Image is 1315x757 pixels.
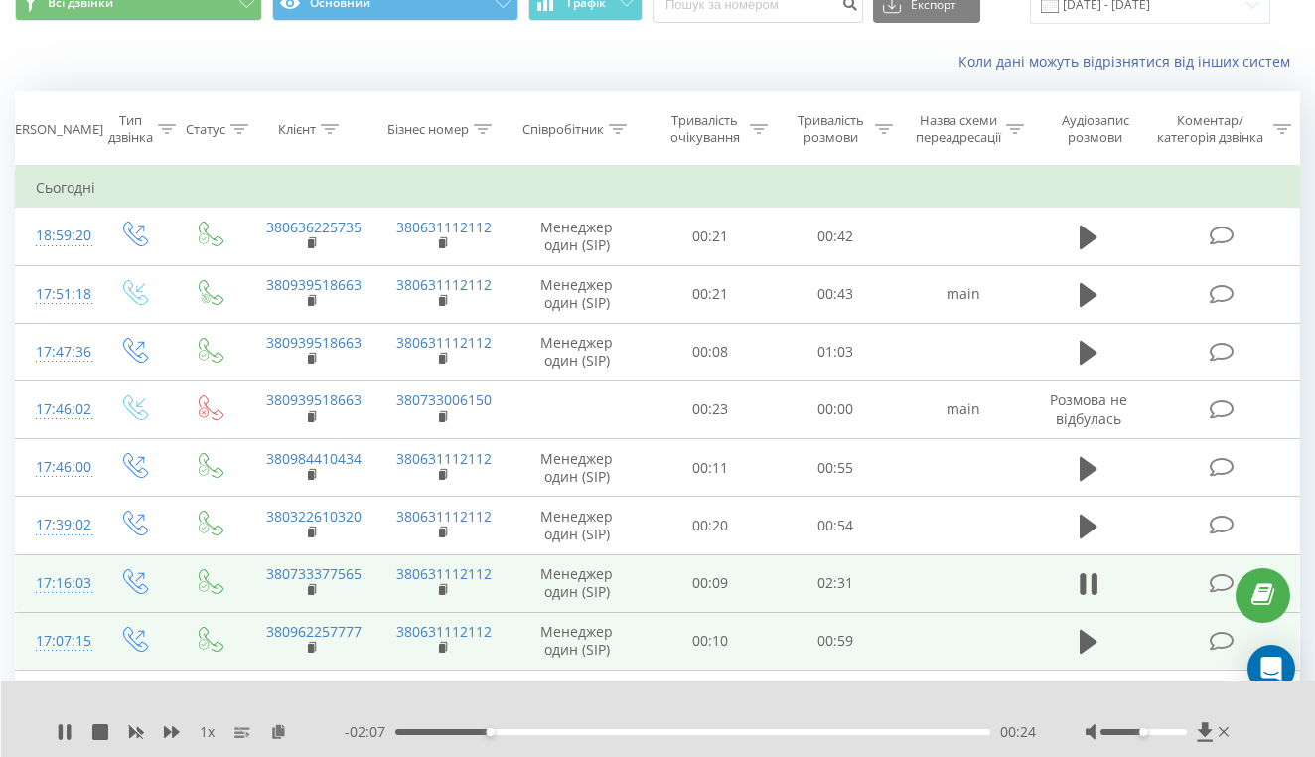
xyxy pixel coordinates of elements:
[522,121,604,138] div: Співробітник
[507,554,647,612] td: Менеджер один (SIP)
[266,507,362,526] a: 380322610320
[773,497,898,554] td: 00:54
[487,728,495,736] div: Accessibility label
[898,265,1028,323] td: main
[773,439,898,497] td: 00:55
[108,112,153,146] div: Тип дзвінка
[898,380,1028,438] td: main
[36,680,75,718] div: 16:51:55
[507,439,647,497] td: Менеджер один (SIP)
[396,275,492,294] a: 380631112112
[16,168,1300,208] td: Сьогодні
[1247,645,1295,692] div: Open Intercom Messenger
[266,218,362,236] a: 380636225735
[36,333,75,372] div: 17:47:36
[1139,728,1147,736] div: Accessibility label
[396,564,492,583] a: 380631112112
[648,554,773,612] td: 00:09
[36,390,75,429] div: 17:46:02
[36,217,75,255] div: 18:59:20
[200,722,215,742] span: 1 x
[1047,112,1144,146] div: Аудіозапис розмови
[648,208,773,265] td: 00:21
[507,323,647,380] td: Менеджер один (SIP)
[186,121,225,138] div: Статус
[266,333,362,352] a: 380939518663
[507,497,647,554] td: Менеджер один (SIP)
[648,323,773,380] td: 00:08
[665,112,745,146] div: Тривалість очікування
[507,208,647,265] td: Менеджер один (SIP)
[773,380,898,438] td: 00:00
[396,622,492,641] a: 380631112112
[36,506,75,544] div: 17:39:02
[507,612,647,670] td: Менеджер один (SIP)
[1152,112,1268,146] div: Коментар/категорія дзвінка
[773,612,898,670] td: 00:59
[648,439,773,497] td: 00:11
[36,448,75,487] div: 17:46:00
[773,208,898,265] td: 00:42
[3,121,103,138] div: [PERSON_NAME]
[266,275,362,294] a: 380939518663
[1000,722,1036,742] span: 00:24
[507,265,647,323] td: Менеджер один (SIP)
[791,112,870,146] div: Тривалість розмови
[36,622,75,661] div: 17:07:15
[396,390,492,409] a: 380733006150
[387,121,469,138] div: Бізнес номер
[345,722,395,742] span: - 02:07
[773,670,898,727] td: 00:24
[1050,390,1127,427] span: Розмова не відбулась
[36,564,75,603] div: 17:16:03
[36,275,75,314] div: 17:51:18
[278,121,316,138] div: Клієнт
[266,622,362,641] a: 380962257777
[396,507,492,526] a: 380631112112
[396,218,492,236] a: 380631112112
[648,612,773,670] td: 00:10
[648,265,773,323] td: 00:21
[773,265,898,323] td: 00:43
[773,323,898,380] td: 01:03
[648,497,773,554] td: 00:20
[266,390,362,409] a: 380939518663
[266,564,362,583] a: 380733377565
[648,380,773,438] td: 00:23
[648,670,773,727] td: 00:10
[958,52,1300,71] a: Коли дані можуть відрізнятися вiд інших систем
[916,112,1001,146] div: Назва схеми переадресації
[396,449,492,468] a: 380631112112
[507,670,647,727] td: Менеджер один (SIP)
[266,449,362,468] a: 380984410434
[396,333,492,352] a: 380631112112
[773,554,898,612] td: 02:31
